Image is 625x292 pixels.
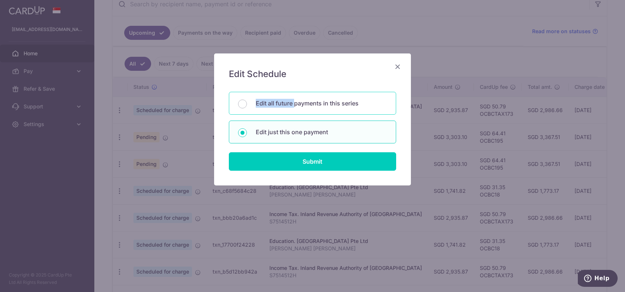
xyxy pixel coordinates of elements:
button: Close [393,62,402,71]
input: Submit [229,152,396,171]
h5: Edit Schedule [229,68,396,80]
iframe: Opens a widget where you can find more information [578,270,618,288]
p: Edit just this one payment [256,128,387,136]
p: Edit all future payments in this series [256,99,387,108]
